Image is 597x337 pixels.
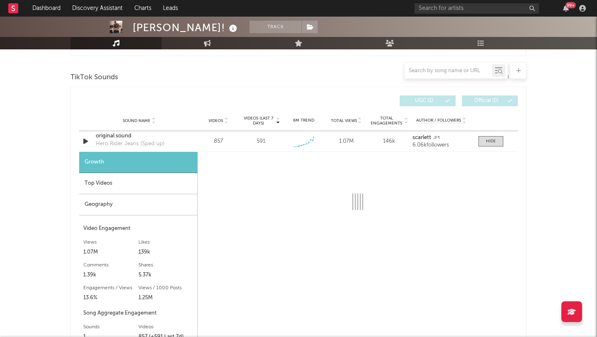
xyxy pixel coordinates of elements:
[79,173,197,194] div: Top Videos
[400,95,456,106] button: UGC(1)
[83,308,193,318] div: Song Aggregate Engagement
[209,118,223,123] span: Videos
[138,260,194,270] div: Shares
[405,68,492,74] input: Search by song name or URL
[462,95,518,106] button: Official(0)
[138,247,194,257] div: 139k
[413,135,470,141] a: scarlett ౨ৎ
[370,116,403,126] span: Total Engagements
[327,137,366,146] div: 1.07M
[415,3,539,14] input: Search for artists
[413,142,470,148] div: 6.06k followers
[331,118,357,123] span: Total Views
[250,21,301,33] button: Track
[138,283,194,293] div: Views / 1000 Posts
[563,5,569,12] button: 99+
[138,293,194,303] div: 1.25M
[123,118,150,123] span: Sound Name
[257,137,265,146] div: 591
[467,98,505,103] span: Official ( 0 )
[413,135,440,140] strong: scarlett ౨ৎ
[138,322,194,332] div: Videos
[83,322,138,332] div: Sounds
[416,118,461,123] span: Author / Followers
[83,283,138,293] div: Engagements / Views
[565,2,576,8] div: 99 +
[79,152,197,173] div: Growth
[370,137,408,146] div: 146k
[79,194,197,215] div: Geography
[83,293,138,303] div: 13.6%
[83,260,138,270] div: Comments
[83,247,138,257] div: 1.07M
[83,270,138,280] div: 1.39k
[133,21,239,34] div: [PERSON_NAME]!
[83,224,193,234] div: Video Engagement
[138,270,194,280] div: 5.37k
[242,116,275,126] span: Videos (last 7 days)
[83,237,138,247] div: Views
[96,140,165,148] div: Hero Rider Jeans (Sped up)
[96,132,182,140] a: original sound
[284,117,323,124] div: 6M Trend
[199,137,238,146] div: 857
[405,98,443,103] span: UGC ( 1 )
[138,237,194,247] div: Likes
